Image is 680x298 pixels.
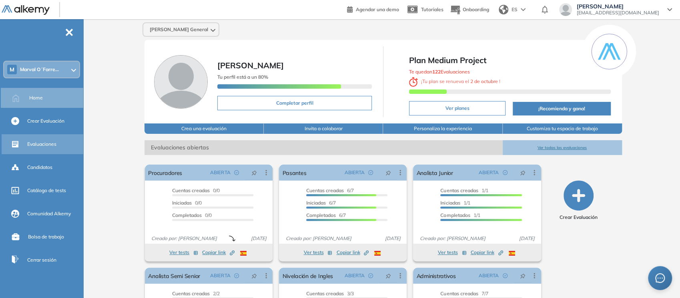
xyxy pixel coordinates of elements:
span: Crear Evaluación [27,117,64,125]
button: pushpin [379,166,397,179]
span: Crear Evaluación [560,214,598,221]
span: Agendar una demo [356,6,399,12]
span: 1/1 [440,187,488,193]
button: Crear Evaluación [560,181,598,221]
span: Iniciadas [306,200,326,206]
span: Completados [172,212,202,218]
button: Customiza tu espacio de trabajo [503,123,622,134]
span: ABIERTA [344,272,364,279]
a: Analista Semi Senior [148,268,200,284]
span: Catálogo de tests [27,187,66,194]
button: Ver tests [169,248,198,257]
span: check-circle [368,170,373,175]
button: ¡Recomienda y gana! [513,102,611,115]
button: pushpin [514,166,532,179]
img: clock-svg [409,77,418,87]
span: Creado por: [PERSON_NAME] [282,235,354,242]
img: Foto de perfil [154,55,208,109]
a: Administrativos [416,268,455,284]
span: ¡ Tu plan se renueva el ! [409,78,500,84]
img: ESP [509,251,515,256]
span: [PERSON_NAME] General [150,26,208,33]
span: Cuentas creadas [306,187,344,193]
span: [DATE] [247,235,269,242]
button: Onboarding [450,1,489,18]
span: Cuentas creadas [440,187,478,193]
span: Creado por: [PERSON_NAME] [148,235,220,242]
span: pushpin [520,169,526,176]
button: Personaliza la experiencia [383,123,502,134]
span: M [10,66,14,73]
span: 6/7 [306,212,346,218]
span: 2/2 [172,290,220,296]
span: [PERSON_NAME] [217,60,284,70]
span: Copiar link [336,249,369,256]
span: pushpin [251,169,257,176]
span: Bolsa de trabajo [28,233,64,240]
img: ESP [240,251,247,256]
span: 0/0 [172,212,212,218]
span: Cuentas creadas [172,290,210,296]
b: 122 [432,69,441,75]
a: Analista Junior [416,165,453,181]
span: 0/0 [172,187,220,193]
span: 0/0 [172,200,202,206]
span: Onboarding [463,6,489,12]
span: 7/7 [440,290,488,296]
span: ABIERTA [479,272,499,279]
button: Completar perfil [217,96,372,110]
span: Creado por: [PERSON_NAME] [416,235,488,242]
img: arrow [521,8,526,11]
button: Ver tests [438,248,467,257]
img: world [499,5,508,14]
span: Completados [440,212,470,218]
span: [DATE] [516,235,538,242]
b: 2 de octubre [469,78,499,84]
span: pushpin [385,169,391,176]
span: 6/7 [306,187,354,193]
button: pushpin [514,269,532,282]
span: Copiar link [202,249,235,256]
span: Evaluaciones [27,141,56,148]
a: Pasantes [282,165,306,181]
span: pushpin [385,272,391,279]
img: Logo [2,5,50,15]
span: [PERSON_NAME] [577,3,659,10]
button: Copiar link [202,248,235,257]
span: Plan Medium Project [409,54,611,66]
span: Te quedan Evaluaciones [409,69,470,75]
a: Procuradores [148,165,182,181]
span: 1/1 [440,212,480,218]
span: Comunidad Alkemy [27,210,71,217]
span: ES [512,6,518,13]
span: check-circle [503,273,507,278]
span: Copiar link [471,249,503,256]
span: ABIERTA [210,169,230,176]
span: [DATE] [381,235,403,242]
span: ABIERTA [479,169,499,176]
span: Evaluaciones abiertas [144,140,502,155]
span: Iniciadas [440,200,460,206]
button: Copiar link [471,248,503,257]
span: Home [29,94,43,101]
a: Agendar una demo [347,4,399,14]
span: Completados [306,212,336,218]
button: Invita a colaborar [264,123,383,134]
button: pushpin [379,269,397,282]
span: check-circle [234,170,239,175]
span: check-circle [368,273,373,278]
button: Ver todas las evaluaciones [503,140,622,155]
span: Cuentas creadas [172,187,210,193]
span: Candidatos [27,164,52,171]
span: message [655,273,665,283]
span: 3/3 [306,290,354,296]
span: Iniciadas [172,200,192,206]
button: Ver planes [409,101,505,115]
span: Tutoriales [421,6,443,12]
span: Marval O´Farre... [20,66,59,73]
span: [EMAIL_ADDRESS][DOMAIN_NAME] [577,10,659,16]
span: ABIERTA [210,272,230,279]
span: Cuentas creadas [306,290,344,296]
button: pushpin [245,166,263,179]
span: 6/7 [306,200,336,206]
